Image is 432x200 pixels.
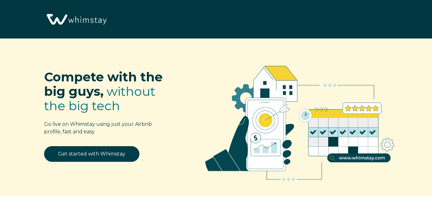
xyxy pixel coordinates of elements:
span: without the big tech [44,84,155,113]
a: Get started with Whimstay [44,146,139,162]
span: Go live on Whimstay using just your Airbnb profile, fast and easy [44,121,152,135]
img: RBO Ilustrations-02 [190,48,410,192]
img: Whimstay Logo-02 1 [44,3,108,36]
span: Compete with the big guys, [44,69,163,99]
